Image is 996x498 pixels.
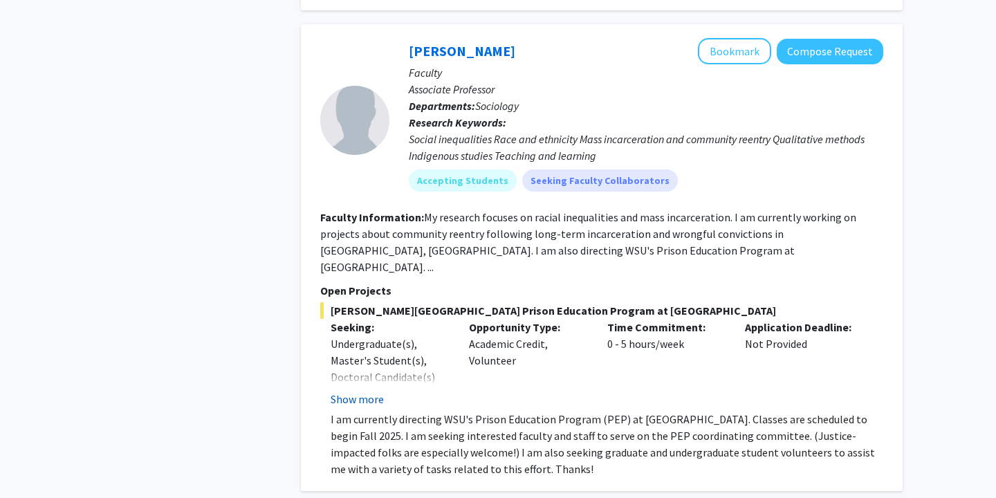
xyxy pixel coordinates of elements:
button: Add Michelle Jacobs to Bookmarks [698,38,771,64]
p: Associate Professor [409,81,883,98]
iframe: Chat [10,436,59,488]
b: Faculty Information: [320,210,424,224]
div: Social inequalities Race and ethnicity Mass incarceration and community reentry Qualitative metho... [409,131,883,164]
p: Time Commitment: [607,319,725,335]
fg-read-more: My research focuses on racial inequalities and mass incarceration. I am currently working on proj... [320,210,856,274]
span: [PERSON_NAME][GEOGRAPHIC_DATA] Prison Education Program at [GEOGRAPHIC_DATA] [320,302,883,319]
div: 0 - 5 hours/week [597,319,735,407]
button: Show more [331,391,384,407]
div: Not Provided [735,319,873,407]
p: Open Projects [320,282,883,299]
p: Seeking: [331,319,448,335]
button: Compose Request to Michelle Jacobs [777,39,883,64]
p: I am currently directing WSU's Prison Education Program (PEP) at [GEOGRAPHIC_DATA]. Classes are s... [331,411,883,477]
span: Sociology [475,99,519,113]
b: Research Keywords: [409,116,506,129]
div: Academic Credit, Volunteer [459,319,597,407]
div: Undergraduate(s), Master's Student(s), Doctoral Candidate(s) (PhD, MD, DMD, PharmD, etc.), Faculty [331,335,448,418]
p: Faculty [409,64,883,81]
p: Opportunity Type: [469,319,587,335]
mat-chip: Accepting Students [409,169,517,192]
p: Application Deadline: [745,319,863,335]
b: Departments: [409,99,475,113]
mat-chip: Seeking Faculty Collaborators [522,169,678,192]
a: [PERSON_NAME] [409,42,515,59]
